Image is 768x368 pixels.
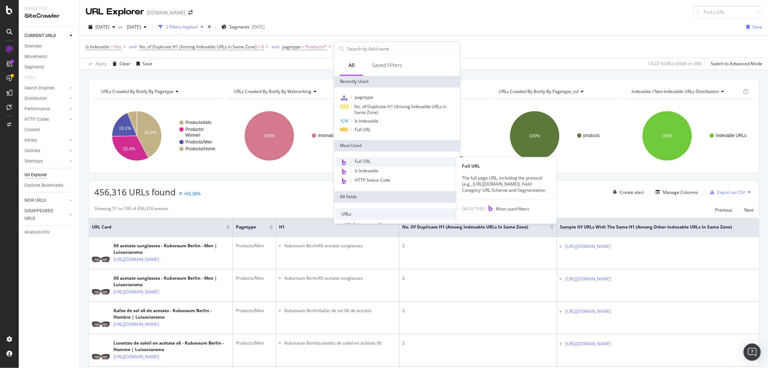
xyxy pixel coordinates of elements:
span: pagetype [282,44,301,50]
div: 2 [402,307,554,314]
text: Products/Men [185,139,212,145]
div: HTTP Codes [24,116,49,123]
div: A chart. [492,105,621,167]
span: pagetype [236,224,259,230]
div: Gafas de sol x6 de acetato - Kuboraum Berlin - Hombre | Luisaviaroma [113,307,230,320]
span: 0 [261,42,264,52]
button: Switch to Advanced Mode [708,58,762,70]
button: Add Filter [333,43,362,51]
div: Create alert [620,189,644,195]
a: DISAPPEARED URLS [24,207,67,222]
button: Create alert [610,186,644,198]
img: main image [92,338,110,362]
a: Explorer Bookmarks [24,182,75,189]
div: X6 acetate sunglasses - Kuboraum Berlin - Men | Luisaviaroma [113,243,230,256]
span: URLs Crawled By Botify By pagetype [101,88,174,94]
button: Export as CSV [707,186,745,198]
div: Full URL [457,163,557,169]
span: Is Indexable [355,168,378,174]
div: Overview [24,43,42,50]
span: Yes [114,42,121,52]
a: Outlinks [24,147,67,155]
svg: A chart. [227,105,356,167]
text: 32.4% [123,146,135,151]
text: 19.1% [119,126,131,131]
div: 3 Filters Applied [166,24,198,30]
div: 2 [402,275,554,281]
div: SiteCrawler [24,12,74,20]
span: vs [118,24,124,30]
a: Sitemaps [24,158,67,165]
text: 100% [661,133,673,138]
h4: URLs Crawled By Botify By webranking [232,86,349,97]
div: Export as CSV [717,189,745,195]
div: Previous [715,207,732,213]
text: 100% [264,133,275,138]
div: Content [24,126,40,134]
span: HTTP Status Code [355,177,391,183]
button: Previous [715,205,732,214]
text: 42.2% [144,130,157,135]
span: H1 [279,224,385,230]
a: [URL][DOMAIN_NAME] [113,353,159,360]
span: 456,316 URLs found [94,186,176,198]
span: Is Indexable [355,118,378,124]
div: A chart. [94,105,223,167]
h4: URLs Crawled By Botify By pagetype_osl [498,86,615,97]
a: [URL][DOMAIN_NAME] [113,288,159,296]
div: 2 [402,340,554,346]
button: [DATE] [86,21,118,33]
text: Products/kids [185,120,211,125]
span: Most used filters [496,206,530,212]
span: pagetype [355,94,373,100]
input: Search by field name [347,43,458,54]
a: [URL][DOMAIN_NAME] [565,243,611,250]
button: Next [744,205,754,214]
text: products [583,133,600,138]
span: > [258,44,260,50]
a: Segments [24,63,75,71]
button: Clear [110,58,130,70]
span: No. of Duplicate H1 (Among Indexable URLs in Same Zone) [402,224,539,230]
span: 2025 Aug. 18th [95,24,109,30]
div: Next [744,207,754,213]
div: Inlinks [24,137,37,144]
a: Analysis Info [24,229,75,236]
div: Saved Filters [372,62,403,69]
div: X6 acetate sunglasses - Kuboraum Berlin - Men | Luisaviaroma [113,275,230,288]
div: Products/Men [236,275,273,281]
li: Kuboraum BerlinLunettes de soleil en acétate X6 [284,340,396,346]
div: [DOMAIN_NAME] [147,9,185,16]
button: and [271,43,279,50]
span: Products/* [305,42,327,52]
a: Performance [24,105,67,113]
div: DISAPPEARED URLS [24,207,61,222]
text: 100% [529,133,540,138]
div: Explorer Bookmarks [24,182,63,189]
a: Content [24,126,75,134]
div: 2 [402,243,554,249]
span: Segments [229,24,250,30]
span: Is Indexable [86,44,109,50]
div: Recently Used [334,76,460,87]
a: NEW URLS [24,197,67,204]
button: Apply [86,58,107,70]
h4: URLs Crawled By Botify By pagetype [100,86,217,97]
button: Manage Columns [653,188,698,196]
div: Save [753,24,762,30]
div: Search Engines [24,84,54,92]
a: Url Explorer [24,171,75,179]
span: = [111,44,113,50]
text: Products/Home [185,146,215,151]
div: Lunettes de soleil en acétate x6 - Kuboraum Berlin - Homme | Luisaviaroma [113,340,230,353]
div: Analytics [24,6,74,12]
div: The full page URL, including the protocol (e.g., [URL][DOMAIN_NAME]). Field Category: URL Scheme ... [457,175,557,194]
a: CURRENT URLS [24,32,67,40]
div: Url Explorer [24,171,47,179]
div: Apply [95,61,107,67]
div: Movements [24,53,47,61]
div: Open Intercom Messenger [744,343,761,361]
div: Most Used [334,140,460,151]
span: = [302,44,304,50]
button: 3 Filters Applied [156,21,206,33]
